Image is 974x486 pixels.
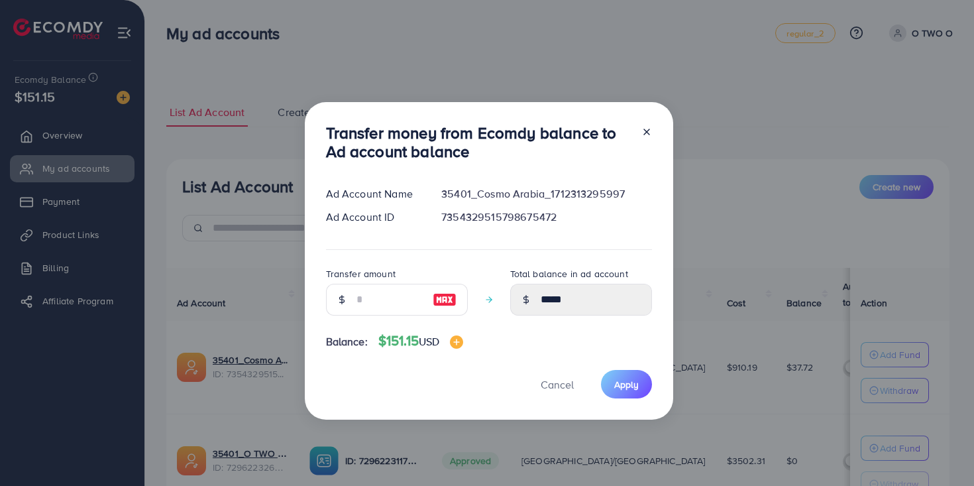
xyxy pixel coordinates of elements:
img: image [433,292,457,308]
iframe: Chat [918,426,964,476]
h3: Transfer money from Ecomdy balance to Ad account balance [326,123,631,162]
span: Apply [614,378,639,391]
div: Ad Account Name [315,186,431,202]
span: Balance: [326,334,368,349]
span: Cancel [541,377,574,392]
label: Total balance in ad account [510,267,628,280]
div: 35401_Cosmo Arabia_1712313295997 [431,186,662,202]
button: Apply [601,370,652,398]
span: USD [419,334,439,349]
img: image [450,335,463,349]
div: 7354329515798675472 [431,210,662,225]
label: Transfer amount [326,267,396,280]
button: Cancel [524,370,590,398]
div: Ad Account ID [315,210,431,225]
h4: $151.15 [378,333,464,349]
